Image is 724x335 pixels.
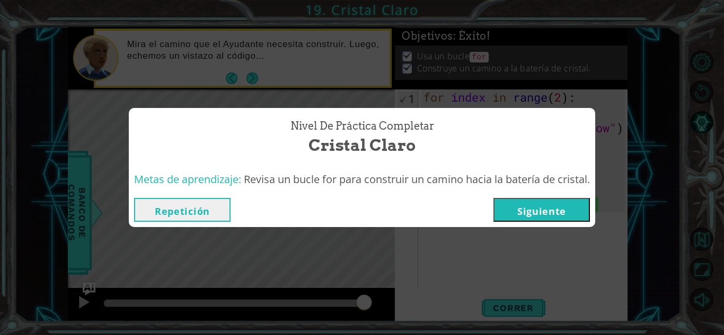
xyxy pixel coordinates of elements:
[308,134,416,157] span: Cristal Claro
[134,198,231,222] button: Repetición
[493,198,590,222] button: Siguiente
[290,119,434,134] span: Nivel de Práctica Completar
[134,172,241,186] span: Metas de aprendizaje:
[244,172,590,186] span: Revisa un bucle for para construir un camino hacia la batería de cristal.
